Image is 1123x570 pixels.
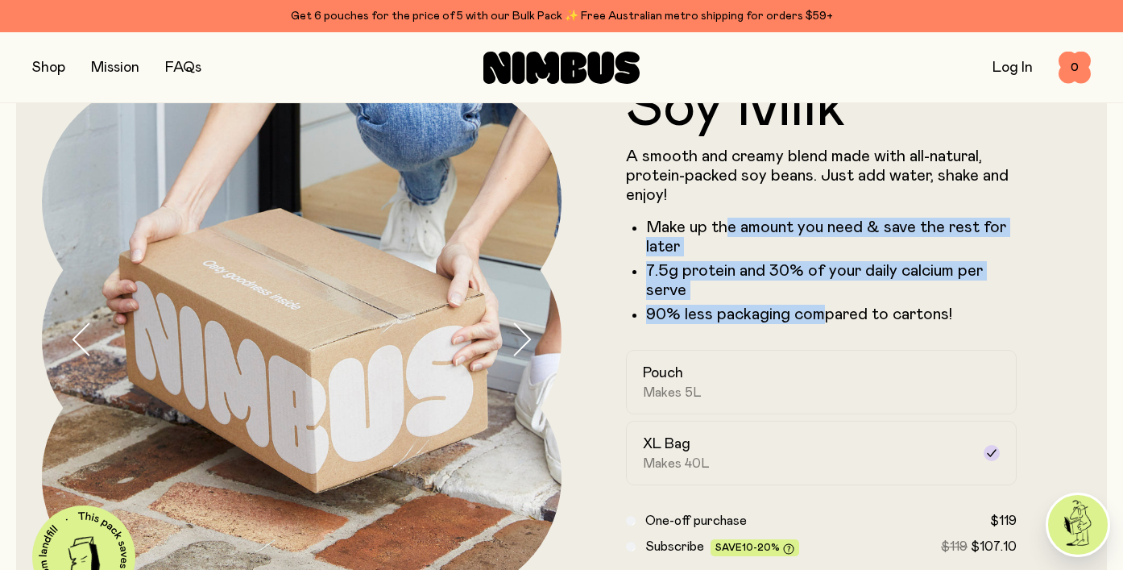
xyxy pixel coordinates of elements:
li: Make up the amount you need & save the rest for later [646,218,1017,256]
h2: Pouch [643,364,683,383]
li: 7.5g protein and 30% of your daily calcium per serve [646,261,1017,300]
img: agent [1048,495,1108,555]
p: 90% less packaging compared to cartons! [646,305,1017,324]
span: Makes 5L [643,385,702,401]
span: Makes 40L [643,456,710,472]
a: Log In [992,60,1033,75]
div: Get 6 pouches for the price of 5 with our Bulk Pack ✨ Free Australian metro shipping for orders $59+ [32,6,1091,26]
h1: Soy Milk [626,79,1017,137]
a: FAQs [165,60,201,75]
button: 0 [1059,52,1091,84]
span: $107.10 [971,540,1017,553]
span: One-off purchase [645,514,747,527]
span: $119 [941,540,968,553]
p: A smooth and creamy blend made with all-natural, protein-packed soy beans. Just add water, shake ... [626,147,1017,205]
h2: XL Bag [643,435,690,454]
span: Subscribe [645,540,704,553]
a: Mission [91,60,139,75]
span: Save [715,543,794,555]
span: 10-20% [742,543,780,552]
span: $119 [990,514,1017,527]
